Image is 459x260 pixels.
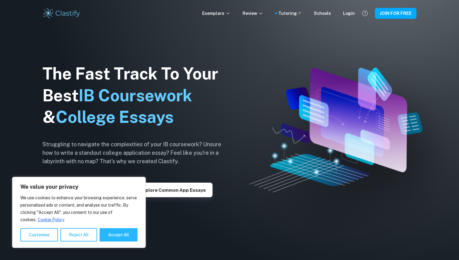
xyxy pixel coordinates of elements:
[375,8,416,19] button: JOIN FOR FREE
[360,8,370,19] button: Help and Feedback
[12,177,146,248] div: We value your privacy
[243,10,263,17] p: Review
[56,107,174,127] span: College Essays
[202,10,230,17] p: Exemplars
[343,10,355,17] a: Login
[42,63,231,128] h1: The Fast Track To Your Best &
[37,217,65,222] a: Cookie Policy
[133,183,212,197] button: Explore Common App essays
[42,7,81,19] img: Clastify logo
[250,68,422,192] img: Clastify hero
[42,140,231,166] h6: Struggling to navigate the complexities of your IB coursework? Unsure how to write a standout col...
[20,194,138,223] p: We use cookies to enhance your browsing experience, serve personalised ads or content, and analys...
[278,10,302,17] a: Tutoring
[79,86,192,105] span: IB Coursework
[60,228,97,241] button: Reject All
[20,228,58,241] button: Customise
[133,187,212,193] a: Explore Common App essays
[314,10,331,17] a: Schools
[100,228,138,241] button: Accept All
[20,183,138,191] p: We value your privacy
